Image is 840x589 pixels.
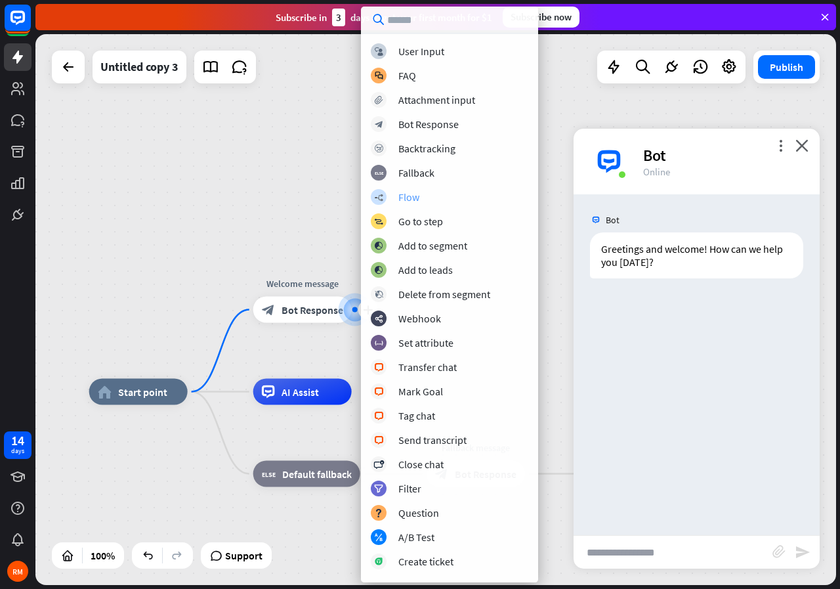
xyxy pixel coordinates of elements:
i: close [795,139,808,152]
div: Greetings and welcome! How can we help you [DATE]? [590,232,803,278]
div: Question [398,506,439,519]
i: block_bot_response [262,303,275,316]
div: Bot Response [398,118,459,131]
span: Default fallback [282,468,352,481]
div: 3 [332,9,345,26]
div: Delete from segment [398,288,490,301]
button: Publish [758,55,815,79]
span: AI Assist [282,385,319,399]
i: block_ab_testing [375,533,383,542]
i: block_goto [374,217,383,226]
div: Webhook [398,312,441,325]
a: 14 days [4,431,31,459]
button: Open LiveChat chat widget [10,5,50,45]
i: builder_tree [374,193,383,202]
div: Add to segment [398,239,467,252]
i: block_livechat [374,412,384,420]
i: block_backtracking [375,144,383,153]
i: block_attachment [375,96,383,104]
div: FAQ [398,69,416,82]
i: block_delete_from_segment [375,290,383,299]
div: 14 [11,435,24,447]
span: Bot Response [282,303,343,316]
div: Flow [398,190,419,204]
div: 100% [87,545,119,566]
div: RM [7,561,28,582]
div: Create ticket [398,555,453,568]
div: Send transcript [398,433,467,447]
i: block_livechat [374,363,384,372]
i: home_2 [98,385,112,399]
div: Bot [643,145,804,165]
div: Subscribe now [503,7,579,28]
i: block_livechat [374,387,384,396]
i: block_attachment [772,545,786,558]
i: block_bot_response [375,120,383,129]
div: Go to step [398,215,443,228]
div: Set attribute [398,336,453,349]
i: block_add_to_segment [374,266,383,274]
div: Untitled copy 3 [100,51,178,83]
div: Attachment input [398,93,475,106]
div: Backtracking [398,142,455,155]
i: block_fallback [262,468,276,481]
i: block_add_to_segment [374,242,383,250]
span: Bot [606,214,619,226]
div: Tag chat [398,409,435,422]
i: block_user_input [375,47,383,56]
i: send [795,544,810,560]
i: block_question [375,509,383,517]
div: Close chat [398,458,444,471]
div: Mark Goal [398,385,443,398]
span: Support [225,545,262,566]
div: Filter [398,482,421,495]
div: Online [643,165,804,178]
div: Fallback [398,166,434,179]
span: Start point [118,385,167,399]
div: days [11,447,24,456]
i: block_fallback [375,169,383,177]
i: webhooks [375,315,383,323]
i: more_vert [774,139,787,152]
div: Welcome message [243,277,362,290]
div: User Input [398,45,444,58]
i: block_close_chat [373,460,384,469]
div: Add to leads [398,263,453,276]
div: Transfer chat [398,360,457,374]
i: block_set_attribute [375,339,383,347]
div: Subscribe in days to get your first month for $1 [276,9,492,26]
i: filter [374,485,383,493]
div: A/B Test [398,531,434,544]
i: block_faq [375,72,383,80]
i: block_livechat [374,436,384,445]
